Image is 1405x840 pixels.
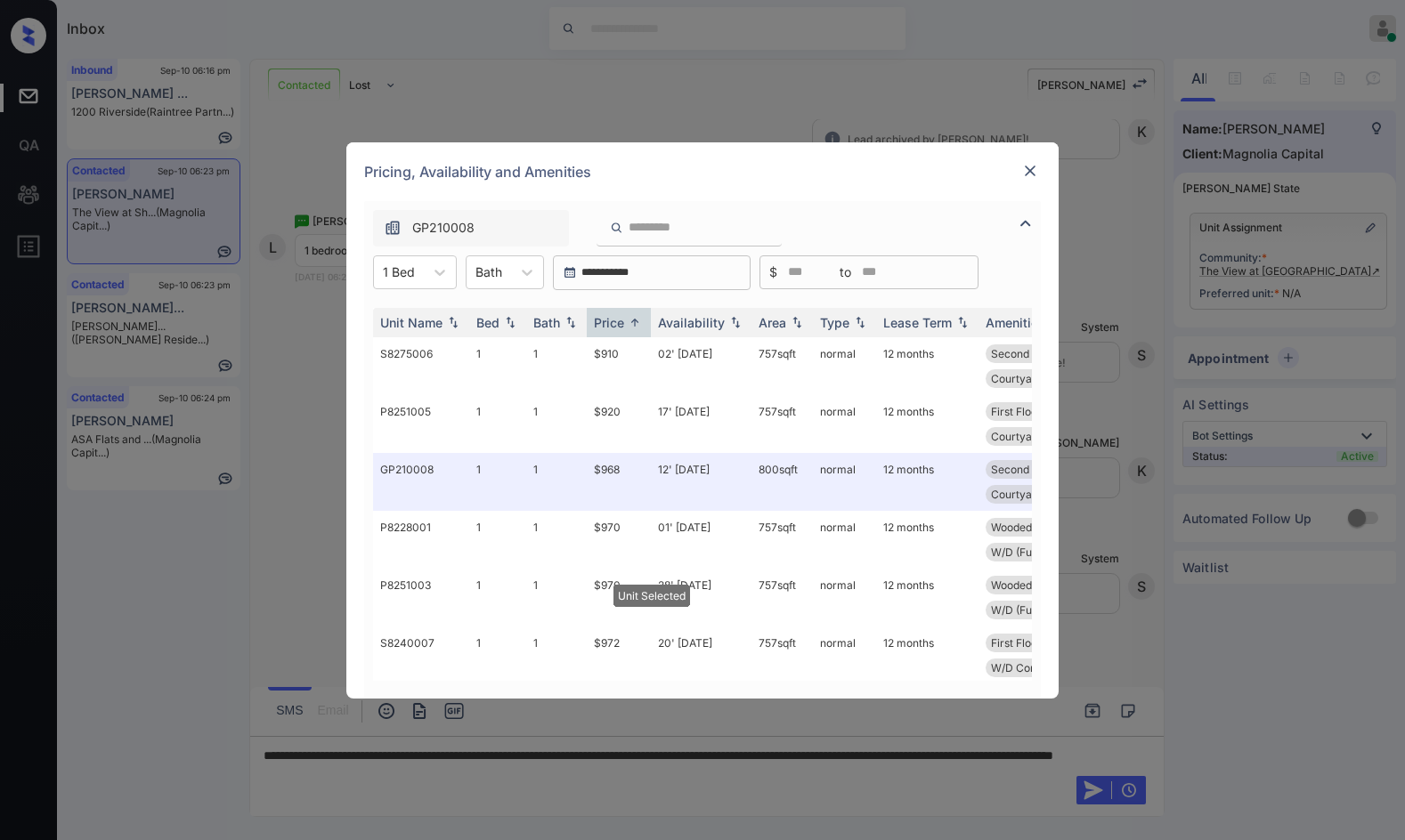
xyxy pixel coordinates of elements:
[751,453,813,511] td: 800 sqft
[876,453,979,511] td: 12 months
[751,569,813,626] td: 757 sqft
[469,626,526,684] td: 1
[651,337,751,395] td: 02' [DATE]
[373,395,469,453] td: P8251005
[769,262,777,282] span: $
[587,511,651,569] td: $970
[587,337,651,395] td: $910
[751,337,813,395] td: 757 sqft
[991,636,1042,650] span: First Floor
[373,626,469,684] td: S8240007
[991,488,1069,501] span: Courtyard view
[813,395,876,453] td: normal
[820,315,849,330] div: Type
[991,463,1058,476] span: Second Floor
[991,430,1069,443] span: Courtyard view
[991,603,1076,617] span: W/D (Full Sized...
[469,569,526,626] td: 1
[1021,162,1039,180] img: close
[587,453,651,511] td: $968
[373,453,469,511] td: GP210008
[384,219,402,237] img: icon-zuma
[658,315,725,330] div: Availability
[444,316,462,328] img: sorting
[651,511,751,569] td: 01' [DATE]
[587,626,651,684] td: $972
[380,315,443,330] div: Unit Name
[954,316,971,328] img: sorting
[526,626,587,684] td: 1
[991,661,1079,674] span: W/D Connections
[469,337,526,395] td: 1
[876,337,979,395] td: 12 months
[469,511,526,569] td: 1
[759,315,786,330] div: Area
[991,347,1058,360] span: Second Floor
[412,218,475,238] span: GP210008
[991,521,1060,534] span: Wooded View
[651,626,751,684] td: 20' [DATE]
[526,337,587,395] td: 1
[813,337,876,395] td: normal
[876,395,979,453] td: 12 months
[813,453,876,511] td: normal
[651,569,751,626] td: 28' [DATE]
[813,511,876,569] td: normal
[526,511,587,569] td: 1
[373,337,469,395] td: S8275006
[986,315,1045,330] div: Amenities
[651,453,751,511] td: 12' [DATE]
[751,511,813,569] td: 757 sqft
[526,569,587,626] td: 1
[469,453,526,511] td: 1
[626,316,644,329] img: sorting
[373,569,469,626] td: P8251003
[501,316,519,328] img: sorting
[813,569,876,626] td: normal
[346,142,1059,201] div: Pricing, Availability and Amenities
[526,453,587,511] td: 1
[1015,213,1036,234] img: icon-zuma
[883,315,952,330] div: Lease Term
[851,316,869,328] img: sorting
[587,569,651,626] td: $970
[876,626,979,684] td: 12 months
[991,578,1060,592] span: Wooded View
[651,395,751,453] td: 17' [DATE]
[876,511,979,569] td: 12 months
[991,545,1076,559] span: W/D (Full Sized...
[991,372,1069,385] span: Courtyard view
[751,626,813,684] td: 757 sqft
[587,395,651,453] td: $920
[594,315,624,330] div: Price
[840,262,851,282] span: to
[562,316,580,328] img: sorting
[469,395,526,453] td: 1
[476,315,499,330] div: Bed
[610,220,623,236] img: icon-zuma
[813,626,876,684] td: normal
[526,395,587,453] td: 1
[373,511,469,569] td: P8228001
[876,569,979,626] td: 12 months
[991,405,1042,418] span: First Floor
[533,315,560,330] div: Bath
[751,395,813,453] td: 757 sqft
[788,316,806,328] img: sorting
[727,316,744,328] img: sorting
